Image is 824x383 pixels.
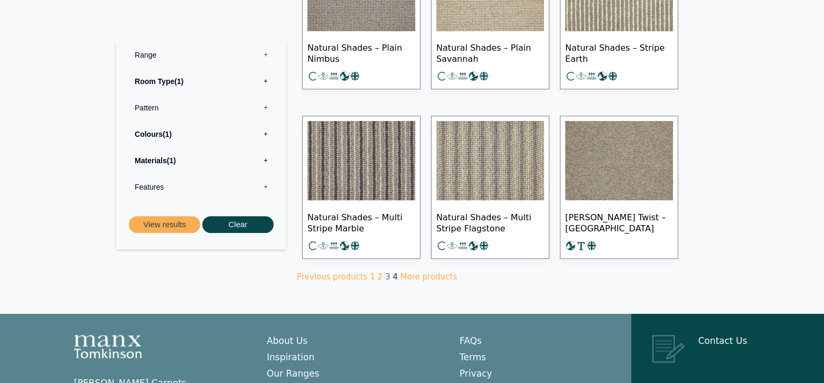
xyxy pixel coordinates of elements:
span: Natural Shades – Stripe Earth [565,34,673,71]
a: Craven Sahara [PERSON_NAME] Twist – [GEOGRAPHIC_DATA] [560,116,678,259]
img: Manx Tomkinson Logo [74,335,142,358]
label: Room Type [124,68,278,95]
button: View results [129,216,200,233]
a: Terms [460,352,486,362]
a: About Us [267,335,307,346]
img: Soft Neutrals [436,121,544,200]
label: Materials [124,147,278,174]
span: Natural Shades – Multi Stripe Marble [307,203,415,240]
span: 1 [163,130,172,138]
label: Pattern [124,95,278,121]
a: Privacy [460,368,492,379]
a: Page 1 [370,272,375,282]
img: stripe marble warm grey [307,121,415,200]
span: [PERSON_NAME] Twist – [GEOGRAPHIC_DATA] [565,203,673,240]
span: 1 [167,156,176,165]
img: Craven Sahara [565,121,673,200]
span: Natural Shades – Plain Nimbus [307,34,415,71]
a: More products [400,272,457,282]
label: Colours [124,121,278,147]
a: stripe marble warm grey Natural Shades – Multi Stripe Marble [302,116,420,259]
span: 1 [174,77,183,86]
a: Our Ranges [267,368,319,379]
a: Previous products [297,272,368,282]
a: FAQs [460,335,482,346]
button: Clear [202,216,274,233]
a: Page 4 [392,272,398,282]
span: Natural Shades – Plain Savannah [436,34,544,71]
label: Range [124,42,278,68]
a: Contact Us [698,335,747,346]
a: Soft Neutrals Natural Shades – Multi Stripe Flagstone [431,116,549,259]
span: Page 3 [385,272,390,282]
label: Features [124,174,278,200]
span: Natural Shades – Multi Stripe Flagstone [436,203,544,240]
a: Inspiration [267,352,314,362]
a: Page 2 [378,272,383,282]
